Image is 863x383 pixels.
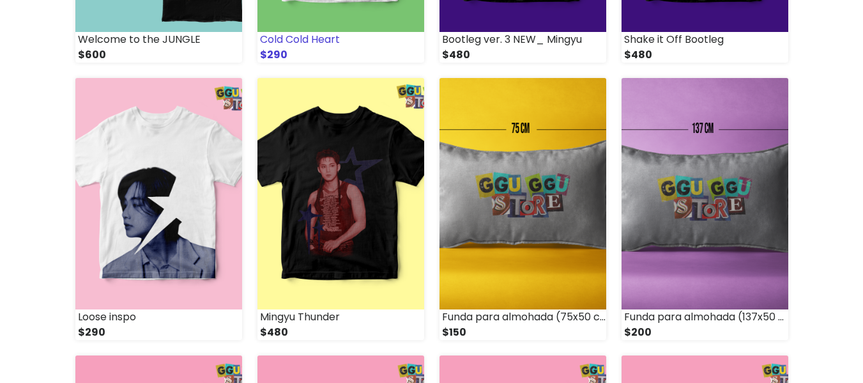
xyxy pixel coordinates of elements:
img: small_1758517837039.png [257,78,424,309]
div: $290 [257,47,424,63]
img: small_1752724372127.png [622,78,788,309]
a: Funda para almohada (137x50 cm) $200 [622,78,788,340]
img: small_1758517931583.png [75,78,242,309]
div: Funda para almohada (75x50 cm) [439,309,606,325]
div: Loose inspo [75,309,242,325]
div: Bootleg ver. 3 NEW_ Mingyu [439,32,606,47]
div: Mingyu Thunder [257,309,424,325]
div: Cold Cold Heart [257,32,424,47]
div: Welcome to the JUNGLE [75,32,242,47]
a: Loose inspo $290 [75,78,242,340]
div: $150 [439,325,606,340]
a: Mingyu Thunder $480 [257,78,424,340]
div: $200 [622,325,788,340]
div: Funda para almohada (137x50 cm) [622,309,788,325]
div: $600 [75,47,242,63]
div: Shake it Off Bootleg [622,32,788,47]
div: $480 [622,47,788,63]
img: small_1752724579623.png [439,78,606,309]
a: Funda para almohada (75x50 cm) $150 [439,78,606,340]
div: $480 [439,47,606,63]
div: $480 [257,325,424,340]
div: $290 [75,325,242,340]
